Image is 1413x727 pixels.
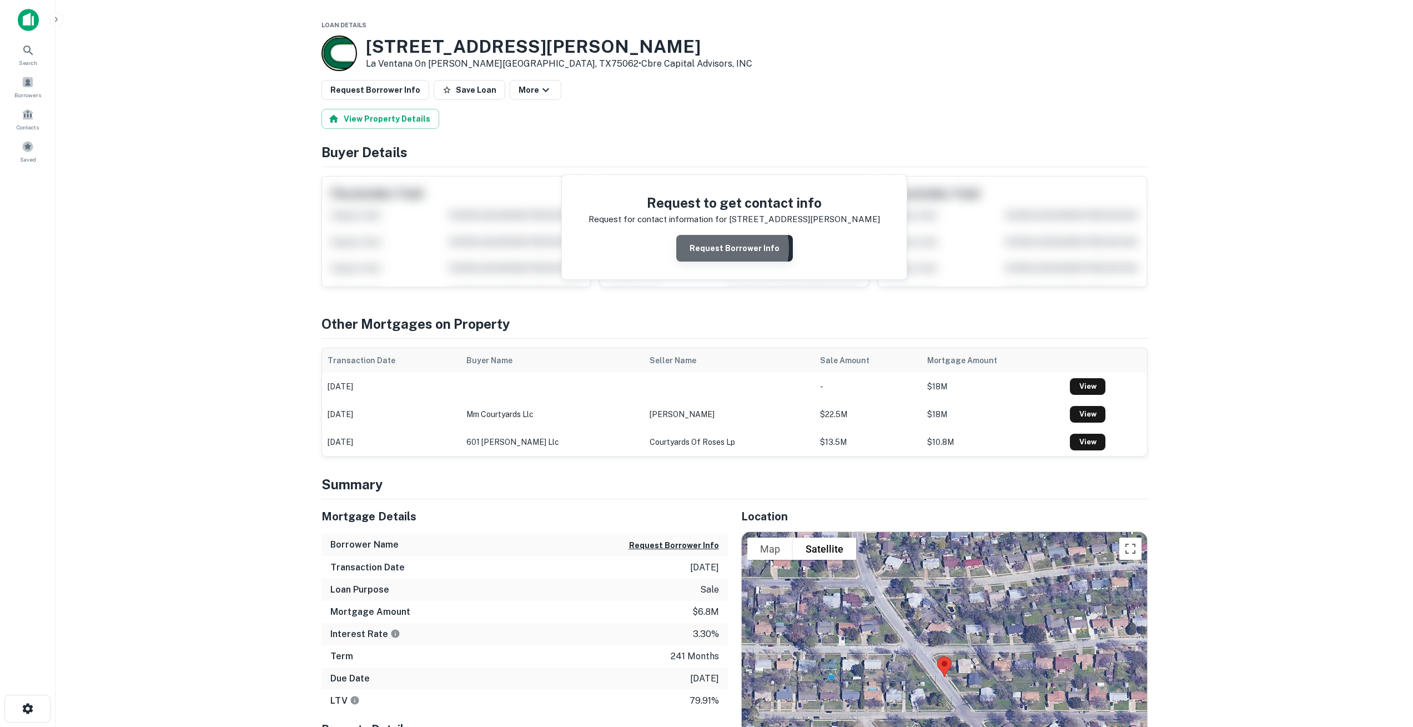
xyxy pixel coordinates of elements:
button: Show street map [747,538,793,560]
h4: Other Mortgages on Property [321,314,1148,334]
button: Show satellite imagery [793,538,856,560]
button: Save Loan [434,80,505,100]
p: [DATE] [690,672,719,685]
span: Borrowers [14,91,41,99]
a: Search [3,39,52,69]
svg: LTVs displayed on the website are for informational purposes only and may be reported incorrectly... [350,695,360,705]
h3: [STREET_ADDRESS][PERSON_NAME] [366,36,752,57]
iframe: Chat Widget [1357,638,1413,691]
td: [DATE] [322,428,461,456]
p: Request for contact information for [589,213,727,226]
h6: Mortgage Amount [330,605,410,619]
p: [STREET_ADDRESS][PERSON_NAME] [729,213,880,226]
a: Borrowers [3,72,52,102]
h6: LTV [330,694,360,708]
th: Mortgage Amount [922,348,1065,373]
td: $18M [922,373,1065,400]
td: $22.5M [814,400,921,428]
p: 79.91% [690,694,719,708]
td: mm courtyards llc [461,400,644,428]
td: [DATE] [322,400,461,428]
span: Search [19,58,37,67]
h6: Interest Rate [330,628,400,641]
h6: Transaction Date [330,561,405,574]
p: La ventana on [PERSON_NAME][GEOGRAPHIC_DATA], TX75062 • [366,57,752,71]
a: View [1070,434,1105,450]
a: Cbre Capital Advisors, INC [641,58,752,69]
a: Contacts [3,104,52,134]
h4: Buyer Details [321,142,1148,162]
p: $6.8m [692,605,719,619]
p: 241 months [671,650,719,663]
td: $13.5M [814,428,921,456]
button: Request Borrower Info [629,539,719,552]
h6: Due Date [330,672,370,685]
th: Sale Amount [814,348,921,373]
span: Loan Details [321,22,366,28]
svg: The interest rates displayed on the website are for informational purposes only and may be report... [390,629,400,639]
p: [DATE] [690,561,719,574]
span: Saved [20,155,36,164]
th: Buyer Name [461,348,644,373]
td: $18M [922,400,1065,428]
td: [DATE] [322,373,461,400]
th: Transaction Date [322,348,461,373]
button: Request Borrower Info [321,80,429,100]
h6: Borrower Name [330,538,399,551]
span: Contacts [17,123,39,132]
p: 3.30% [693,628,719,641]
td: courtyards of roses lp [644,428,814,456]
a: Saved [3,136,52,166]
h4: Summary [321,474,1148,494]
td: - [814,373,921,400]
td: [PERSON_NAME] [644,400,814,428]
a: View [1070,406,1105,423]
h4: Request to get contact info [589,193,880,213]
img: capitalize-icon.png [18,9,39,31]
button: Request Borrower Info [676,235,793,262]
button: Toggle fullscreen view [1119,538,1142,560]
a: View [1070,378,1105,395]
p: sale [700,583,719,596]
button: View Property Details [321,109,439,129]
h5: Location [741,508,1148,525]
td: $10.8M [922,428,1065,456]
td: 601 [PERSON_NAME] llc [461,428,644,456]
h6: Term [330,650,353,663]
th: Seller Name [644,348,814,373]
h6: Loan Purpose [330,583,389,596]
h5: Mortgage Details [321,508,728,525]
button: More [510,80,561,100]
